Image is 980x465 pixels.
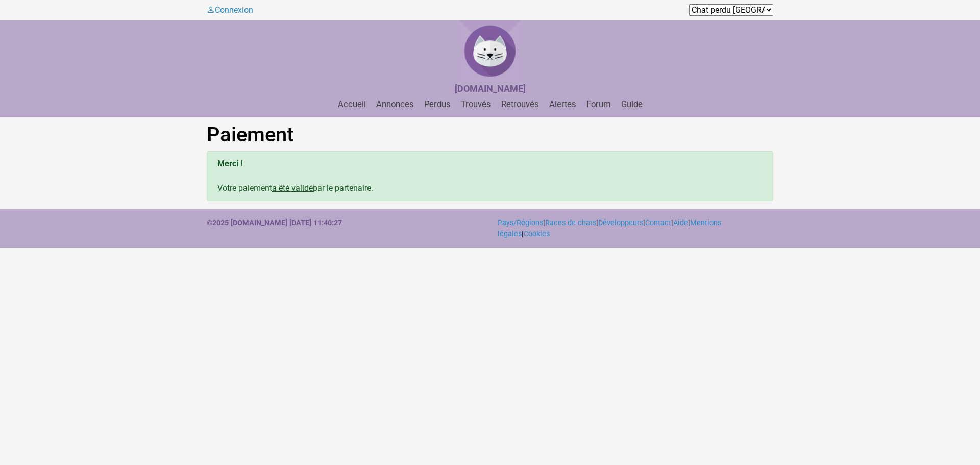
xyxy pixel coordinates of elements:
b: Merci ! [217,159,242,168]
a: Aide [673,218,688,227]
a: Perdus [420,100,455,109]
a: Races de chats [545,218,596,227]
div: Votre paiement par le partenaire. [207,151,773,201]
a: Connexion [207,5,253,15]
a: Mentions légales [498,218,721,238]
a: Accueil [334,100,370,109]
a: Cookies [524,230,550,238]
a: Trouvés [457,100,495,109]
a: Guide [617,100,647,109]
a: Annonces [372,100,418,109]
img: Chat Perdu France [459,20,521,82]
strong: [DOMAIN_NAME] [455,83,526,94]
div: | | | | | | [490,217,781,239]
a: Alertes [545,100,580,109]
h1: Paiement [207,123,773,147]
u: a été validé [272,183,313,193]
a: Pays/Régions [498,218,543,227]
a: Retrouvés [497,100,543,109]
strong: ©2025 [DOMAIN_NAME] [DATE] 11:40:27 [207,218,342,227]
a: Contact [645,218,671,227]
a: Développeurs [598,218,643,227]
a: Forum [582,100,615,109]
a: [DOMAIN_NAME] [455,84,526,94]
